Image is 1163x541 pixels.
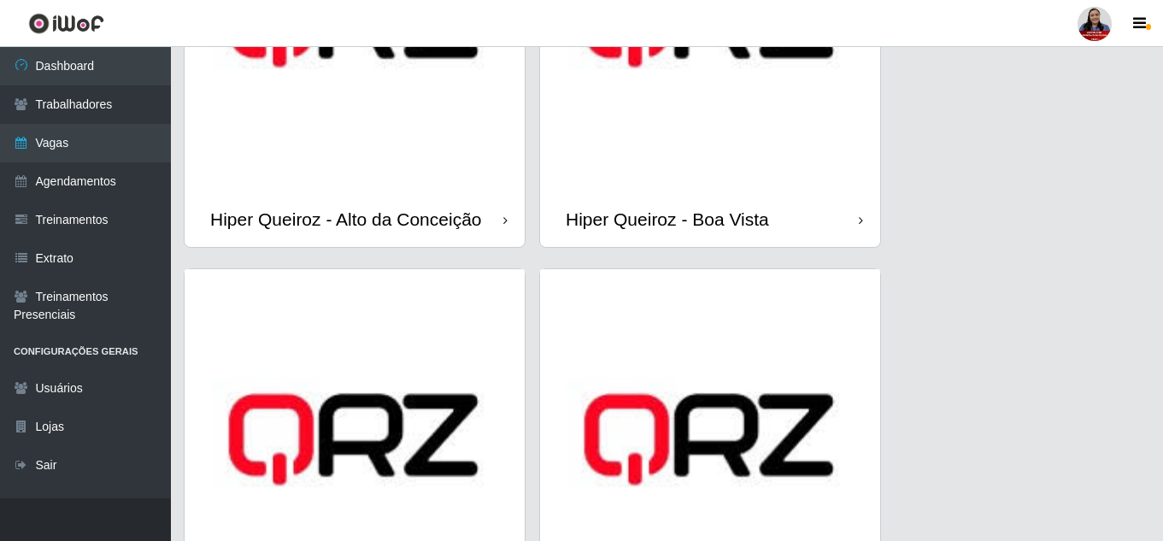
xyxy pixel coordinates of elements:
[566,209,769,230] div: Hiper Queiroz - Boa Vista
[210,209,482,230] div: Hiper Queiroz - Alto da Conceição
[28,13,104,34] img: CoreUI Logo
